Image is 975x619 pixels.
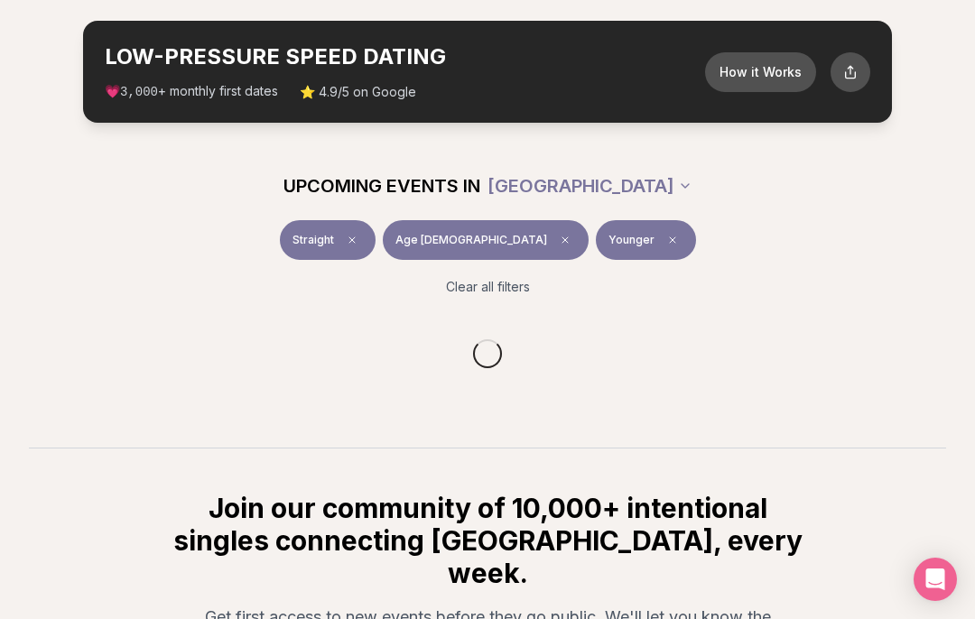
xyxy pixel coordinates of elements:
button: Age [DEMOGRAPHIC_DATA]Clear age [383,220,589,260]
span: ⭐ 4.9/5 on Google [300,83,416,101]
div: Open Intercom Messenger [914,558,957,601]
span: Clear age [554,229,576,251]
span: Younger [608,233,655,247]
button: StraightClear event type filter [280,220,376,260]
span: Clear event type filter [341,229,363,251]
span: UPCOMING EVENTS IN [283,173,480,199]
button: YoungerClear preference [596,220,696,260]
span: 💗 + monthly first dates [105,82,278,101]
span: Straight [292,233,334,247]
button: [GEOGRAPHIC_DATA] [487,166,692,206]
button: Clear all filters [435,267,541,307]
span: 3,000 [120,85,158,99]
button: How it Works [705,52,816,92]
span: Age [DEMOGRAPHIC_DATA] [395,233,547,247]
h2: Join our community of 10,000+ intentional singles connecting [GEOGRAPHIC_DATA], every week. [170,492,805,589]
h2: LOW-PRESSURE SPEED DATING [105,42,705,71]
span: Clear preference [662,229,683,251]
